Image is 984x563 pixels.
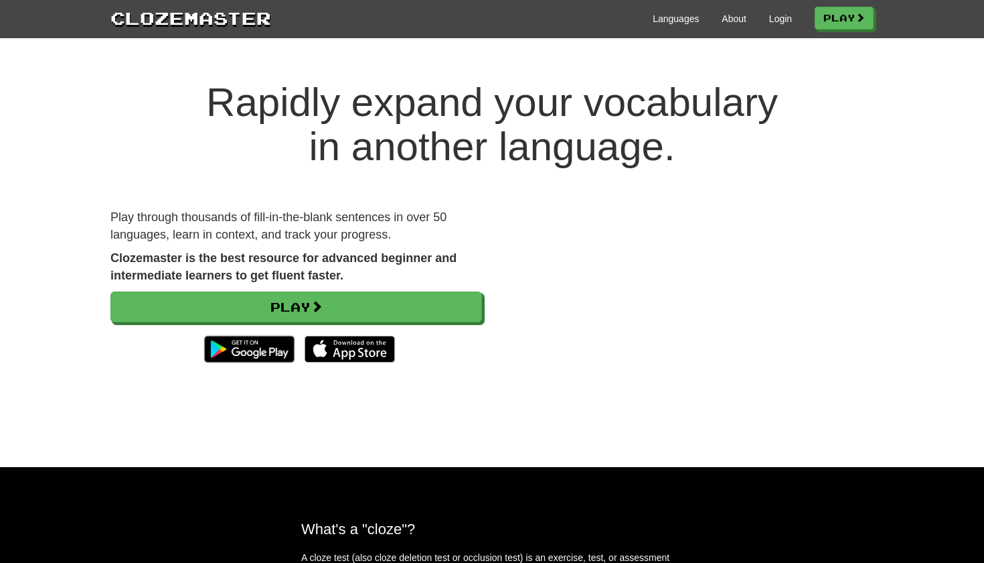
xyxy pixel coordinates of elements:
a: About [722,12,746,25]
h2: What's a "cloze"? [301,521,683,538]
a: Clozemaster [110,5,271,30]
strong: Clozemaster is the best resource for advanced beginner and intermediate learners to get fluent fa... [110,251,457,282]
a: Play [815,7,874,29]
a: Languages [653,12,699,25]
a: Play [110,292,482,322]
img: Get it on Google Play [197,329,301,369]
img: Download_on_the_App_Store_Badge_US-UK_135x40-25178aeef6eb6b83b96f5f2d004eda3bffbb37122de64afbaef7... [305,336,395,363]
a: Login [769,12,792,25]
p: Play through thousands of fill-in-the-blank sentences in over 50 languages, learn in context, and... [110,209,482,243]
